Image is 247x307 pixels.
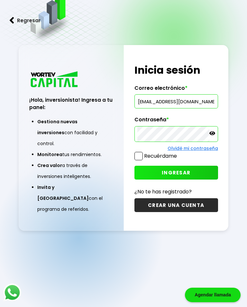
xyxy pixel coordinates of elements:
[37,149,105,160] li: tus rendimientos.
[37,116,105,149] li: con facilidad y control.
[144,152,177,160] label: Recuérdame
[29,96,113,111] h3: ¡Hola, inversionista! Ingresa a tu panel:
[134,116,218,126] label: Contraseña
[10,17,14,24] img: flecha izquierda
[137,95,215,108] input: hola@wortev.capital
[134,85,218,95] label: Correo electrónico
[37,184,89,201] span: Invita y [GEOGRAPHIC_DATA]
[185,288,241,302] div: Agendar llamada
[134,188,218,212] a: ¿No te has registrado?CREAR UNA CUENTA
[134,62,218,78] h1: Inicia sesión
[134,188,218,196] p: ¿No te has registrado?
[37,162,62,169] span: Crea valor
[162,169,190,176] span: INGRESAR
[134,198,218,212] button: CREAR UNA CUENTA
[37,160,105,182] li: a través de inversiones inteligentes.
[37,151,62,158] span: Monitorea
[134,166,218,180] button: INGRESAR
[37,118,78,136] span: Gestiona nuevas inversiones
[37,182,105,215] li: con el programa de referidos.
[168,145,218,152] a: Olvidé mi contraseña
[3,284,21,302] img: logos_whatsapp-icon.242b2217.svg
[29,70,80,89] img: logo_wortev_capital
